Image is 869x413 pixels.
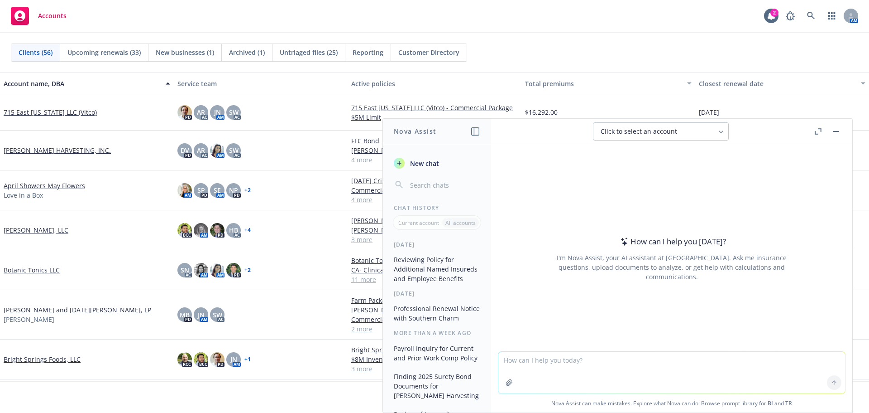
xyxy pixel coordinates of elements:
[601,127,677,136] span: Click to select an account
[244,267,251,273] a: + 2
[351,103,518,112] a: 715 East [US_STATE] LLC (Vitco) - Commercial Package
[390,369,484,403] button: Finding 2025 Surety Bond Documents for [PERSON_NAME] Harvesting
[4,315,54,324] span: [PERSON_NAME]
[781,7,799,25] a: Report a Bug
[4,225,68,235] a: [PERSON_NAME], LLC
[351,146,518,155] a: [PERSON_NAME] HARVESTING, INC. - Commercial Auto
[398,48,459,57] span: Customer Directory
[229,48,265,57] span: Archived (1)
[244,357,251,362] a: + 1
[699,79,855,88] div: Closest renewal date
[4,181,85,190] a: April Showers May Flowers
[197,107,205,117] span: AR
[351,155,518,165] a: 4 more
[4,355,81,364] a: Bright Springs Foods, LLC
[390,301,484,326] button: Professional Renewal Notice with Southern Charm
[351,185,518,195] a: Commercial Auto
[7,3,70,29] a: Accounts
[351,136,518,146] a: FLC Bond
[351,364,518,374] a: 3 more
[226,263,241,277] img: photo
[229,146,239,155] span: SW
[383,204,491,212] div: Chat History
[593,122,729,141] button: Click to select an account
[445,219,476,227] p: All accounts
[802,7,820,25] a: Search
[194,352,208,367] img: photo
[4,79,160,88] div: Account name, DBA
[351,296,518,305] a: Farm Package
[177,79,344,88] div: Service team
[699,107,719,117] span: [DATE]
[383,290,491,297] div: [DATE]
[197,185,205,195] span: SP
[244,188,251,193] a: + 2
[383,329,491,337] div: More than a week ago
[351,216,518,225] a: [PERSON_NAME], LLC - General Liability
[177,183,192,198] img: photo
[383,241,491,248] div: [DATE]
[19,48,53,57] span: Clients (56)
[390,252,484,286] button: Reviewing Policy for Additional Named Insureds and Employee Benefits
[4,190,43,200] span: Love in a Box
[495,394,849,413] span: Nova Assist can make mistakes. Explore what Nova can do: Browse prompt library for and
[394,126,436,136] h1: Nova Assist
[353,48,383,57] span: Reporting
[351,305,518,324] a: [PERSON_NAME] and [DATE][PERSON_NAME], LP - Commercial Auto
[181,265,189,275] span: SN
[229,185,238,195] span: NP
[229,107,239,117] span: SW
[351,112,518,122] a: $5M Limit
[351,176,518,185] a: [DATE] Crime (Fidelity ERISA) Renewal
[351,256,518,265] a: Botanic Tonics LLC - Commercial Inland Marine
[348,73,521,94] button: Active policies
[351,225,518,235] a: [PERSON_NAME], LLC - Excess Liability
[4,265,60,275] a: Botanic Tonics LLC
[180,310,190,320] span: MB
[177,105,192,120] img: photo
[408,159,439,168] span: New chat
[785,399,792,407] a: TR
[4,305,151,315] a: [PERSON_NAME] and [DATE][PERSON_NAME], LP
[768,399,773,407] a: BI
[194,263,208,277] img: photo
[244,228,251,233] a: + 4
[351,275,518,284] a: 11 more
[695,73,869,94] button: Closest renewal date
[229,225,238,235] span: HB
[390,155,484,171] button: New chat
[210,352,224,367] img: photo
[194,223,208,238] img: photo
[197,146,205,155] span: AR
[525,79,682,88] div: Total premiums
[351,79,518,88] div: Active policies
[156,48,214,57] span: New businesses (1)
[544,253,799,282] div: I'm Nova Assist, your AI assistant at [GEOGRAPHIC_DATA]. Ask me insurance questions, upload docum...
[618,236,726,248] div: How can I help you [DATE]?
[210,223,224,238] img: photo
[351,324,518,334] a: 2 more
[230,355,237,364] span: JN
[351,355,518,364] a: $8M Inventory scheduled
[351,265,518,275] a: CA- Clinical Trial
[181,146,189,155] span: DV
[823,7,841,25] a: Switch app
[210,143,224,158] img: photo
[351,345,518,355] a: Bright Springs Foods, LLC - ERISA Bond
[525,107,558,117] span: $16,292.00
[351,195,518,204] a: 4 more
[4,107,97,117] a: 715 East [US_STATE] LLC (Vitco)
[67,48,141,57] span: Upcoming renewals (33)
[174,73,348,94] button: Service team
[770,9,778,17] div: 2
[210,263,224,277] img: photo
[214,185,221,195] span: SE
[521,73,695,94] button: Total premiums
[390,341,484,365] button: Payroll Inquiry for Current and Prior Work Comp Policy
[213,310,222,320] span: SW
[280,48,338,57] span: Untriaged files (25)
[214,107,221,117] span: JN
[408,179,480,191] input: Search chats
[177,223,192,238] img: photo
